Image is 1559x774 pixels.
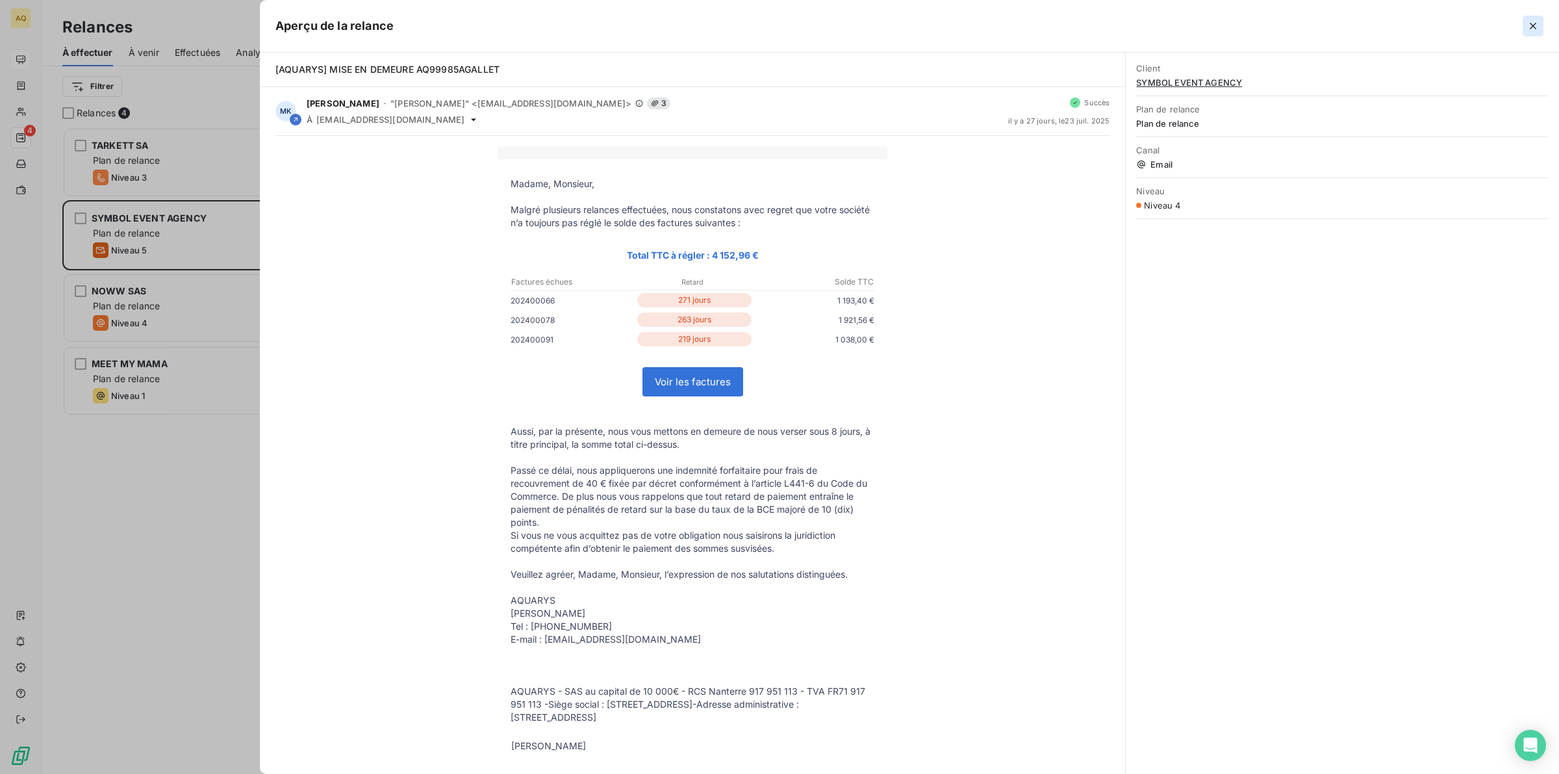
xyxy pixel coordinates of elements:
span: il y a 27 jours , le 23 juil. 2025 [1008,117,1110,125]
p: [PERSON_NAME] [511,607,874,620]
span: SYMBOL EVENT AGENCY [1136,77,1549,88]
span: Succès [1084,99,1109,107]
span: Niveau [1136,186,1549,196]
p: 271 jours [637,293,752,307]
div: MK [275,101,296,122]
p: 263 jours [637,313,752,327]
p: Total TTC à régler : 4 152,96 € [511,248,874,263]
h5: Aperçu de la relance [275,17,394,35]
p: Malgré plusieurs relances effectuées, nous constatons avec regret que votre société n’a toujours ... [511,203,874,229]
span: Canal [1136,145,1549,155]
span: Plan de relance [1136,118,1549,129]
p: Madame, Monsieur, [511,177,874,190]
span: Plan de relance [1136,104,1549,114]
p: 1 038,00 € [754,333,874,346]
p: AQUARYS - SAS au capital de 10 000€ - RCS Nanterre 917 951 113 - TVA FR71 917 951 113 -Siège soci... [511,685,874,724]
p: Si vous ne vous acquittez pas de votre obligation nous saisirons la juridiction compétente afin d... [511,529,874,555]
span: À [307,114,312,125]
p: 202400078 [511,313,634,327]
p: E-mail : [EMAIL_ADDRESS][DOMAIN_NAME] [511,633,874,646]
span: Niveau 4 [1144,200,1180,211]
span: Email [1136,159,1549,170]
p: 219 jours [637,332,752,346]
a: Voir les factures [643,368,742,396]
span: [EMAIL_ADDRESS][DOMAIN_NAME] [316,114,464,125]
div: Open Intercom Messenger [1515,730,1546,761]
p: Passé ce délai, nous appliquerons une indemnité forfaitaire pour frais de recouvrement de 40 € fi... [511,464,874,529]
span: [PERSON_NAME] [307,98,379,109]
p: Retard [633,276,753,288]
p: Aussi, par la présente, nous vous mettons en demeure de nous verser sous 8 jours, à titre princip... [511,425,874,451]
p: Factures échues [511,276,631,288]
p: 202400066 [511,294,634,307]
span: - [383,99,387,107]
p: Tel : [PHONE_NUMBER] [511,620,874,633]
span: 3 [647,97,670,109]
div: [PERSON_NAME] [511,740,586,753]
p: 202400091 [511,333,634,346]
p: Solde TTC [754,276,874,288]
p: Veuillez agréer, Madame, Monsieur, l’expression de nos salutations distinguées. [511,568,874,581]
span: "[PERSON_NAME]" <[EMAIL_ADDRESS][DOMAIN_NAME]> [390,98,631,109]
span: Client [1136,63,1549,73]
p: AQUARYS [511,594,874,607]
p: 1 193,40 € [754,294,874,307]
span: [AQUARYS] MISE EN DEMEURE AQ99985AGALLET [275,64,500,75]
p: 1 921,56 € [754,313,874,327]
